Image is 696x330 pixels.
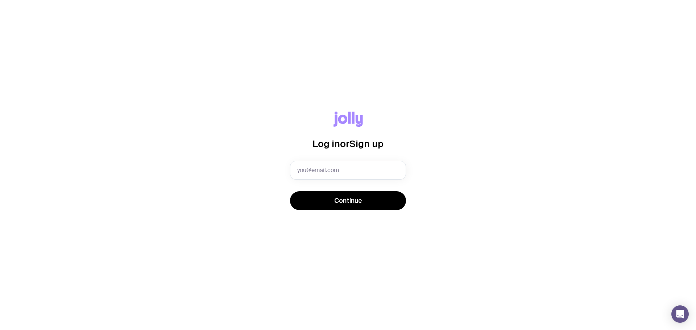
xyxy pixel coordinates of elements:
input: you@email.com [290,161,406,180]
span: Sign up [349,138,384,149]
span: or [340,138,349,149]
div: Open Intercom Messenger [671,305,689,323]
span: Log in [312,138,340,149]
button: Continue [290,191,406,210]
span: Continue [334,196,362,205]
